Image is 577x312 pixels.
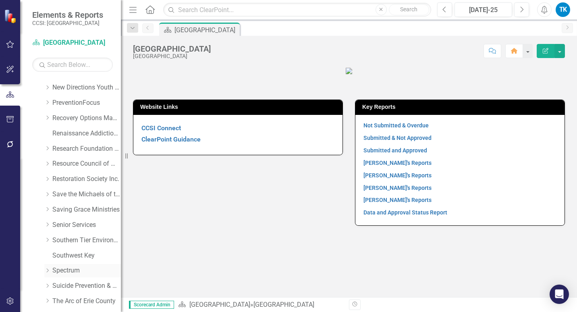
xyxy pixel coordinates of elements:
[133,53,211,59] div: [GEOGRAPHIC_DATA]
[174,25,238,35] div: [GEOGRAPHIC_DATA]
[363,197,432,203] a: [PERSON_NAME]'s Reports
[52,297,121,306] a: The Arc of Erie County
[129,301,174,309] span: Scorecard Admin
[32,20,103,26] small: CCSI: [GEOGRAPHIC_DATA]
[140,104,338,110] h3: Website Links
[52,83,121,92] a: New Directions Youth & Family Services, Inc.
[52,144,121,154] a: Research Foundation of SUNY
[52,220,121,230] a: Senior Services
[52,114,121,123] a: Recovery Options Made Easy
[178,300,343,310] div: »
[133,44,211,53] div: [GEOGRAPHIC_DATA]
[189,301,250,308] a: [GEOGRAPHIC_DATA]
[556,2,570,17] button: TK
[455,2,512,17] button: [DATE]-25
[52,281,121,291] a: Suicide Prevention & Crisis Services
[362,104,560,110] h3: Key Reports
[363,209,447,216] a: Data and Approval Status Report
[400,6,417,12] span: Search
[52,190,121,199] a: Save the Michaels of the World
[363,135,432,141] a: Submitted & Not Approved
[52,175,121,184] a: Restoration Society Inc.
[52,98,121,108] a: PreventionFocus
[457,5,509,15] div: [DATE]-25
[346,68,352,74] img: ECDMH%20Logo%20png.PNG
[32,58,113,72] input: Search Below...
[363,185,432,191] a: [PERSON_NAME]'s Reports
[550,285,569,304] div: Open Intercom Messenger
[52,266,121,275] a: Spectrum
[363,147,427,154] a: Submitted and Approved
[253,301,314,308] div: [GEOGRAPHIC_DATA]
[52,236,121,245] a: Southern Tier Environments for Living
[52,129,121,138] a: Renaissance Addiction Services, Inc.
[32,38,113,48] a: [GEOGRAPHIC_DATA]
[52,205,121,214] a: Saving Grace Ministries
[363,172,432,179] a: [PERSON_NAME]'s Reports
[32,10,103,20] span: Elements & Reports
[141,124,181,132] a: CCSI Connect
[4,9,18,23] img: ClearPoint Strategy
[363,122,429,129] a: Not Submitted & Overdue
[52,251,121,260] a: Southwest Key
[363,160,432,166] a: [PERSON_NAME]'s Reports
[141,135,201,143] a: ClearPoint Guidance
[389,4,429,15] button: Search
[52,159,121,168] a: Resource Council of WNY
[163,3,431,17] input: Search ClearPoint...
